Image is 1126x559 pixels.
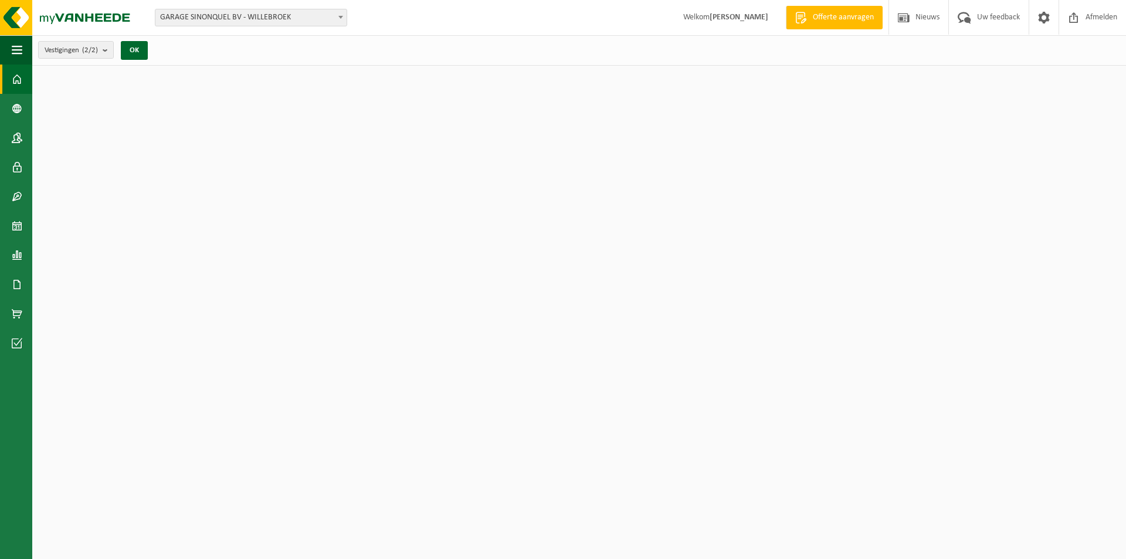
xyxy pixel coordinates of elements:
a: Offerte aanvragen [786,6,883,29]
span: GARAGE SINONQUEL BV - WILLEBROEK [155,9,347,26]
span: Offerte aanvragen [810,12,877,23]
button: OK [121,41,148,60]
count: (2/2) [82,46,98,54]
button: Vestigingen(2/2) [38,41,114,59]
strong: [PERSON_NAME] [710,13,768,22]
span: Vestigingen [45,42,98,59]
